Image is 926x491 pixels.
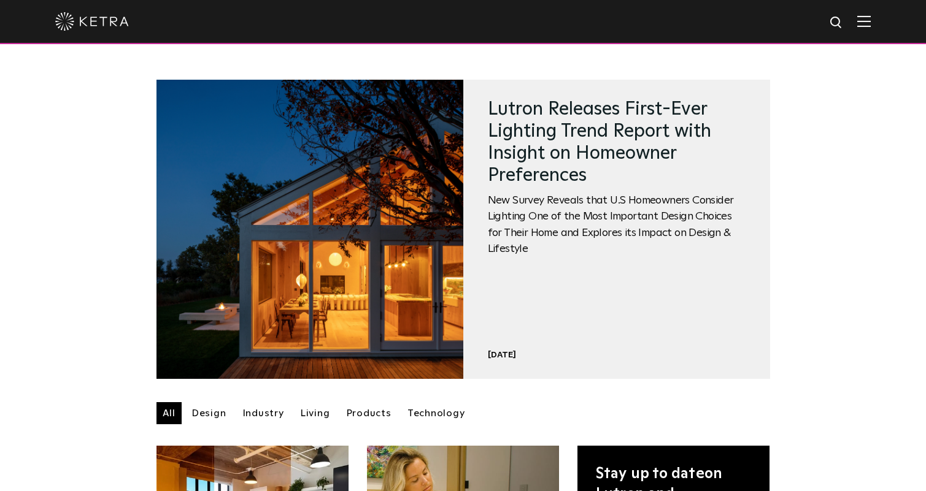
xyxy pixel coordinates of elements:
a: Living [294,402,336,424]
img: Hamburger%20Nav.svg [857,15,871,27]
a: Design [185,402,233,424]
a: All [156,402,182,424]
img: ketra-logo-2019-white [55,12,129,31]
a: Industry [236,402,290,424]
img: search icon [829,15,844,31]
a: Lutron Releases First-Ever Lighting Trend Report with Insight on Homeowner Preferences [488,100,711,185]
a: Products [340,402,398,424]
a: Technology [401,402,471,424]
span: New Survey Reveals that U.S Homeowners Consider Lighting One of the Most Important Design Choices... [488,192,746,257]
div: [DATE] [488,349,746,360]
